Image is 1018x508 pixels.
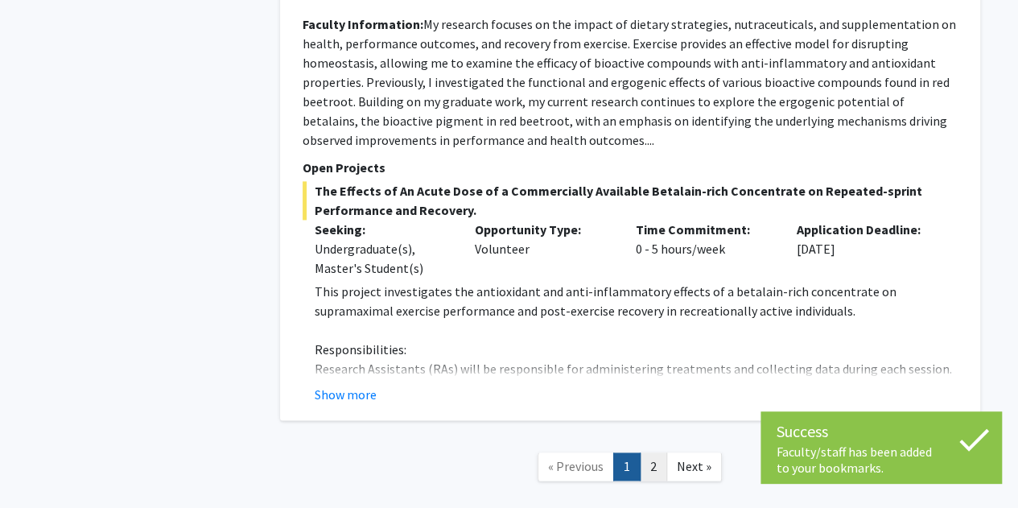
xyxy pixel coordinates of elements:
a: Previous Page [538,452,614,481]
div: Undergraduate(s), Master's Student(s) [315,239,451,278]
p: Time Commitment: [636,220,773,239]
p: Research Assistants (RAs) will be responsible for administering treatments and collecting data du... [315,359,958,417]
p: Opportunity Type: [475,220,612,239]
button: Show more [315,385,377,404]
b: Faculty Information: [303,16,423,32]
div: Success [777,419,986,444]
span: « Previous [548,458,604,474]
p: Seeking: [315,220,451,239]
p: Application Deadline: [797,220,934,239]
span: The Effects of An Acute Dose of a Commercially Available Betalain-rich Concentrate on Repeated-sp... [303,181,958,220]
a: 2 [640,452,667,481]
div: [DATE] [785,220,946,278]
p: Open Projects [303,158,958,177]
div: 0 - 5 hours/week [624,220,785,278]
p: This project investigates the antioxidant and anti-inflammatory effects of a betalain-rich concen... [315,282,958,320]
a: 1 [613,452,641,481]
p: Responsibilities: [315,340,958,359]
div: Faculty/staff has been added to your bookmarks. [777,444,986,476]
iframe: Chat [12,436,68,496]
fg-read-more: My research focuses on the impact of dietary strategies, nutraceuticals, and supplementation on h... [303,16,956,148]
a: Next [666,452,722,481]
nav: Page navigation [280,436,980,502]
span: Next » [677,458,711,474]
div: Volunteer [463,220,624,278]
